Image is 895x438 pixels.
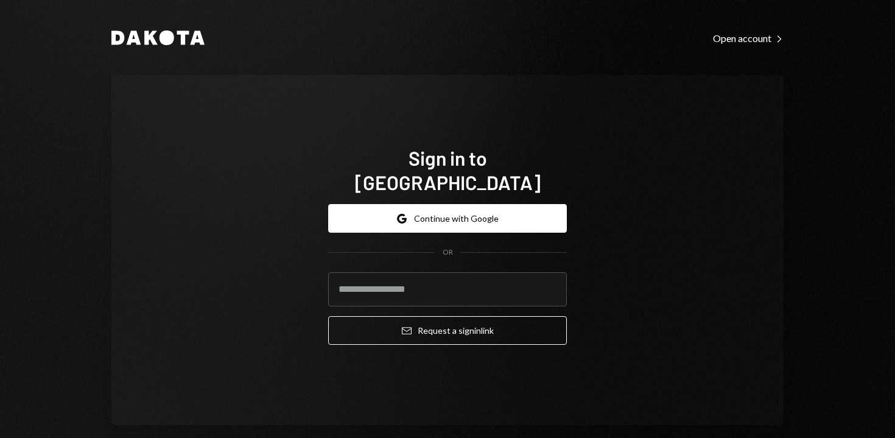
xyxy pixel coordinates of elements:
[713,32,784,44] div: Open account
[713,31,784,44] a: Open account
[443,247,453,258] div: OR
[328,316,567,345] button: Request a signinlink
[328,204,567,233] button: Continue with Google
[328,146,567,194] h1: Sign in to [GEOGRAPHIC_DATA]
